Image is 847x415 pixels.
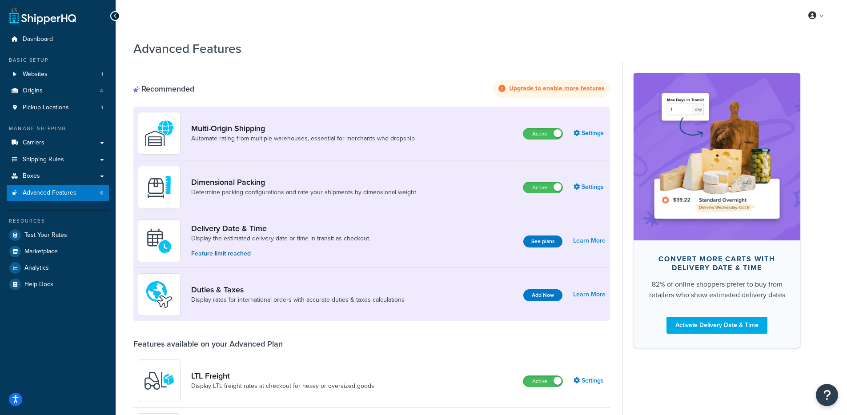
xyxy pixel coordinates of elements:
img: gfkeb5ejjkALwAAAABJRU5ErkJggg== [144,225,175,256]
a: Analytics [7,260,109,276]
a: Delivery Date & Time [191,223,370,233]
span: Pickup Locations [23,104,69,112]
li: Origins [7,83,109,99]
a: Activate Delivery Date & Time [666,317,767,334]
a: Boxes [7,168,109,184]
button: See plans [523,235,562,247]
a: Carriers [7,135,109,151]
a: Advanced Features6 [7,185,109,201]
a: Test Your Rates [7,227,109,243]
a: Settings [574,127,606,140]
a: Duties & Taxes [191,285,405,295]
a: Display rates for international orders with accurate duties & taxes calculations [191,295,405,304]
h1: Advanced Features [133,40,241,57]
a: Multi-Origin Shipping [191,124,415,133]
span: Origins [23,87,43,95]
a: Shipping Rules [7,152,109,168]
span: Help Docs [24,281,53,288]
div: 82% of online shoppers prefer to buy from retailers who show estimated delivery dates [648,279,786,300]
a: Learn More [573,288,606,301]
a: Settings [574,375,606,387]
div: Features available on your Advanced Plan [133,339,283,349]
a: Websites1 [7,66,109,83]
span: Advanced Features [23,189,76,197]
li: Pickup Locations [7,100,109,116]
span: Dashboard [23,36,53,43]
button: Add Now [523,289,562,301]
a: LTL Freight [191,371,374,381]
div: Recommended [133,84,194,94]
button: Open Resource Center [816,384,838,406]
span: Marketplace [24,248,58,255]
img: y79ZsPf0fXUFUhFXDzUgf+ktZg5F2+ohG75+v3d2s1D9TjoU8PiyCIluIjV41seZevKCRuEjTPPOKHJsQcmKCXGdfprl3L4q7... [144,365,175,396]
a: Help Docs [7,276,109,292]
label: Active [523,376,562,387]
a: Settings [574,181,606,193]
label: Active [523,128,562,139]
a: Automate rating from multiple warehouses, essential for merchants who dropship [191,134,415,143]
img: DTVBYsAAAAAASUVORK5CYII= [144,172,175,203]
div: Basic Setup [7,56,109,64]
a: Dashboard [7,31,109,48]
img: WatD5o0RtDAAAAAElFTkSuQmCC [144,118,175,149]
span: 6 [100,189,103,197]
span: Analytics [24,264,49,272]
a: Learn More [573,235,606,247]
img: icon-duo-feat-landed-cost-7136b061.png [144,279,175,310]
li: Websites [7,66,109,83]
a: Display LTL freight rates at checkout for heavy or oversized goods [191,382,374,391]
span: Websites [23,71,48,78]
a: Determine packing configurations and rate your shipments by dimensional weight [191,188,416,197]
span: 1 [101,71,103,78]
a: Origins4 [7,83,109,99]
strong: Upgrade to enable more features [509,84,605,93]
a: Marketplace [7,243,109,259]
p: Feature limit reached [191,249,370,259]
label: Active [523,182,562,193]
a: Display the estimated delivery date or time in transit as checkout. [191,234,370,243]
a: Dimensional Packing [191,177,416,187]
span: Test Your Rates [24,231,67,239]
span: 1 [101,104,103,112]
img: feature-image-ddt-36eae7f7280da8017bfb280eaccd9c446f90b1fe08728e4019434db127062ab4.png [647,86,787,227]
div: Convert more carts with delivery date & time [648,255,786,272]
div: Resources [7,217,109,225]
a: Pickup Locations1 [7,100,109,116]
span: Boxes [23,172,40,180]
li: Advanced Features [7,185,109,201]
span: Carriers [23,139,44,147]
span: 4 [100,87,103,95]
span: Shipping Rules [23,156,64,164]
div: Manage Shipping [7,125,109,132]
